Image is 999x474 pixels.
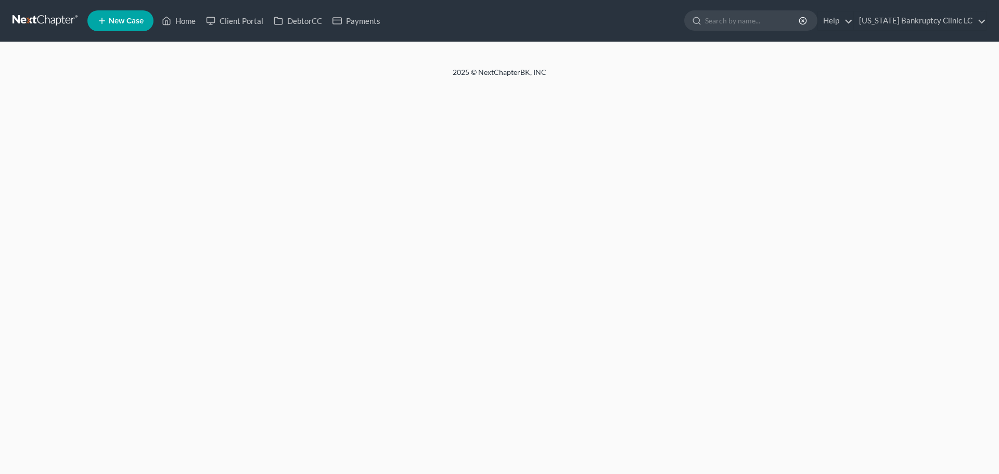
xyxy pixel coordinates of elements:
a: [US_STATE] Bankruptcy Clinic LC [854,11,986,30]
a: Help [818,11,853,30]
a: DebtorCC [268,11,327,30]
a: Home [157,11,201,30]
div: 2025 © NextChapterBK, INC [203,67,796,86]
a: Client Portal [201,11,268,30]
input: Search by name... [705,11,800,30]
span: New Case [109,17,144,25]
a: Payments [327,11,386,30]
